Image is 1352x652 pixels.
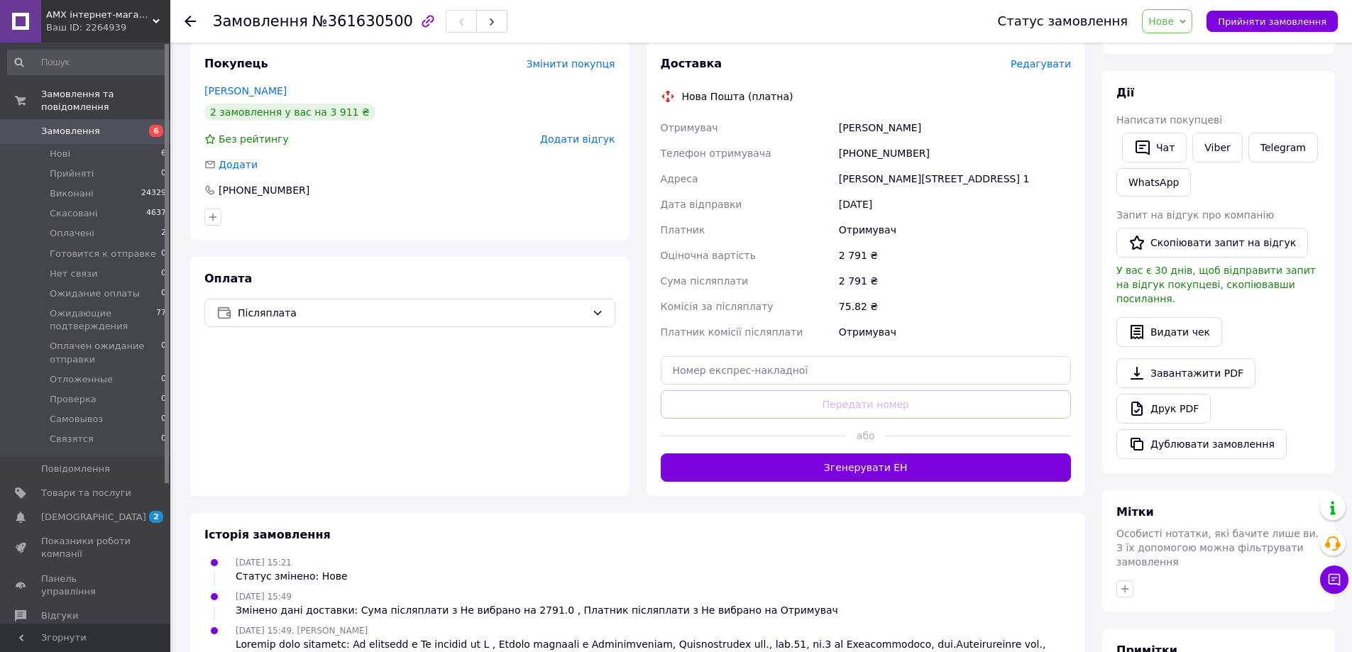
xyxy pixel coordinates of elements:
[50,227,94,240] span: Оплачені
[836,217,1074,243] div: Отримувач
[141,187,166,200] span: 24329
[41,511,146,524] span: [DEMOGRAPHIC_DATA]
[661,122,718,133] span: Отримувач
[161,433,166,446] span: 0
[161,393,166,406] span: 0
[185,14,196,28] div: Повернутися назад
[836,166,1074,192] div: [PERSON_NAME][STREET_ADDRESS] 1
[46,9,153,21] span: AMX інтернет-магазин інструменту
[50,167,94,180] span: Прийняті
[661,148,771,159] span: Телефон отримувача
[161,267,166,280] span: 0
[219,133,289,145] span: Без рейтингу
[1192,133,1242,162] a: Viber
[50,433,94,446] span: Связятся
[156,307,166,333] span: 77
[836,319,1074,345] div: Отримувач
[50,393,97,406] span: Проверка
[836,294,1074,319] div: 75.82 ₴
[41,125,100,138] span: Замовлення
[661,326,803,338] span: Платник комісії післяплати
[41,535,131,560] span: Показники роботи компанії
[1116,528,1319,568] span: Особисті нотатки, які бачите лише ви. З їх допомогою можна фільтрувати замовлення
[661,301,774,312] span: Комісія за післяплату
[50,307,156,333] span: Ожидающие подтверждения
[1116,265,1316,304] span: У вас є 30 днів, щоб відправити запит на відгук покупцеві, скопіювавши посилання.
[161,167,166,180] span: 0
[661,453,1072,482] button: Згенерувати ЕН
[161,248,166,260] span: 0
[1116,86,1134,99] span: Дії
[50,248,156,260] span: Готовится к отправке
[1116,505,1154,519] span: Мітки
[213,13,308,30] span: Замовлення
[836,140,1074,166] div: [PHONE_NUMBER]
[1116,168,1191,197] a: WhatsApp
[845,429,886,443] span: або
[50,373,113,386] span: Отложенные
[204,272,252,285] span: Оплата
[236,558,292,568] span: [DATE] 15:21
[661,275,749,287] span: Сума післяплати
[661,199,742,210] span: Дата відправки
[41,487,131,499] span: Товари та послуги
[527,58,615,70] span: Змінити покупця
[50,207,98,220] span: Скасовані
[50,148,70,160] span: Нові
[1148,16,1174,27] span: Нове
[1122,133,1187,162] button: Чат
[1320,565,1348,594] button: Чат з покупцем
[236,603,838,617] div: Змінено дані доставки: Сума післяплати з Не вибрано на 2791.0 , Платник післяплати з Не вибрано н...
[204,85,287,96] a: [PERSON_NAME]
[50,267,97,280] span: Нет связи
[41,88,170,114] span: Замовлення та повідомлення
[1116,209,1274,221] span: Запит на відгук про компанію
[41,609,78,622] span: Відгуки
[1116,358,1255,388] a: Завантажити PDF
[161,340,166,365] span: 0
[836,115,1074,140] div: [PERSON_NAME]
[238,305,586,321] span: Післяплата
[161,148,166,160] span: 6
[836,243,1074,268] div: 2 791 ₴
[204,104,375,121] div: 2 замовлення у вас на 3 911 ₴
[678,89,797,104] div: Нова Пошта (платна)
[161,287,166,300] span: 0
[50,187,94,200] span: Виконані
[149,125,163,137] span: 6
[1116,429,1287,459] button: Дублювати замовлення
[204,57,268,70] span: Покупець
[204,528,331,541] span: Історія замовлення
[836,192,1074,217] div: [DATE]
[1011,58,1071,70] span: Редагувати
[1116,317,1222,347] button: Видати чек
[1116,228,1308,258] button: Скопіювати запит на відгук
[236,569,348,583] div: Статус змінено: Нове
[1116,114,1222,126] span: Написати покупцеві
[1218,16,1326,27] span: Прийняти замовлення
[161,227,166,240] span: 2
[236,626,368,636] span: [DATE] 15:49, [PERSON_NAME]
[661,356,1072,385] input: Номер експрес-накладної
[50,287,140,300] span: Ожидание оплаты
[41,463,110,475] span: Повідомлення
[661,250,756,261] span: Оціночна вартість
[661,224,705,236] span: Платник
[7,50,167,75] input: Пошук
[50,413,103,426] span: Самовывоз
[236,592,292,602] span: [DATE] 15:49
[1116,394,1211,424] a: Друк PDF
[661,57,722,70] span: Доставка
[50,340,161,365] span: Оплачен ожидание отправки
[998,14,1128,28] div: Статус замовлення
[146,207,166,220] span: 4637
[836,268,1074,294] div: 2 791 ₴
[41,573,131,598] span: Панель управління
[161,413,166,426] span: 0
[219,159,258,170] span: Додати
[161,373,166,386] span: 0
[312,13,413,30] span: №361630500
[1207,11,1338,32] button: Прийняти замовлення
[1248,133,1318,162] a: Telegram
[217,183,311,197] div: [PHONE_NUMBER]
